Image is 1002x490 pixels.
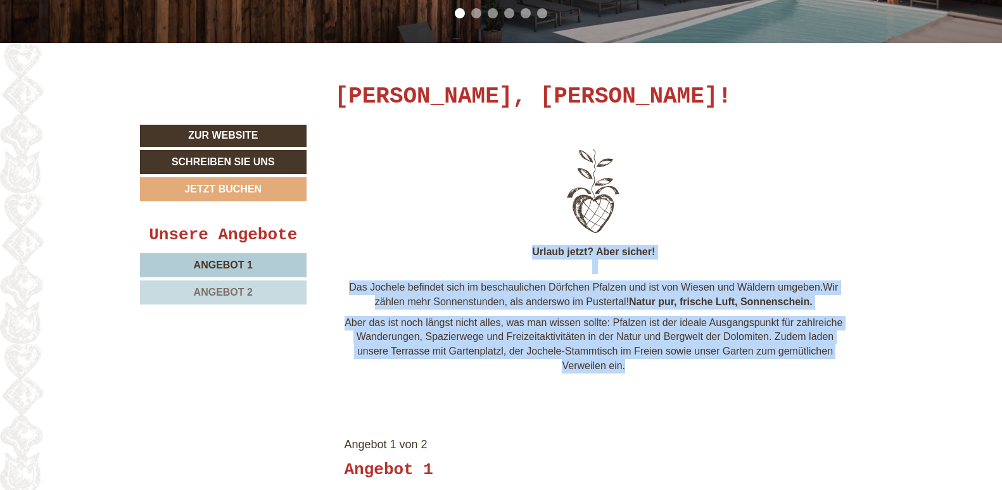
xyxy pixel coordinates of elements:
[345,316,844,374] p: Aber das ist noch längst nicht alles, was man wissen sollte: Pfalzen ist der ideale Ausgangspunkt...
[345,280,844,310] p: Das Jochele befindet sich im beschaulichen Dörfchen Pfalzen und ist von Wiesen und Wäldern umgebe...
[532,246,655,257] strong: Urlaub jetzt? Aber sicher!
[345,438,428,451] span: Angebot 1 von 2
[213,9,284,31] div: Mittwoch
[19,36,203,46] div: Hotel Gasthof Jochele
[140,223,307,247] div: Unsere Angebote
[629,296,813,307] strong: Natur pur, frische Luft, Sonnenschein.
[194,260,253,270] span: Angebot 1
[140,125,307,147] a: Zur Website
[140,177,307,201] a: Jetzt buchen
[335,84,732,110] h1: [PERSON_NAME], [PERSON_NAME]!
[194,287,253,298] span: Angebot 2
[416,332,498,356] button: Senden
[10,34,209,72] div: Guten Tag, wie können wir Ihnen helfen?
[345,458,433,482] div: Angebot 1
[19,61,203,70] small: 16:44
[140,150,307,174] a: Schreiben Sie uns
[403,144,783,239] img: image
